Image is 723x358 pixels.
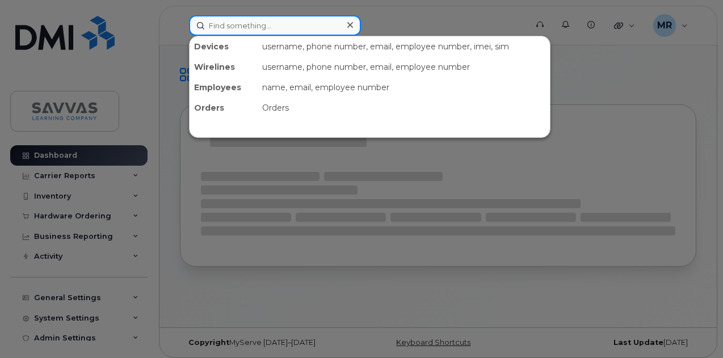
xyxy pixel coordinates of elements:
[258,77,550,98] div: name, email, employee number
[190,98,258,118] div: Orders
[190,77,258,98] div: Employees
[258,57,550,77] div: username, phone number, email, employee number
[190,36,258,57] div: Devices
[674,309,714,349] iframe: Messenger Launcher
[190,57,258,77] div: Wirelines
[258,98,550,118] div: Orders
[258,36,550,57] div: username, phone number, email, employee number, imei, sim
